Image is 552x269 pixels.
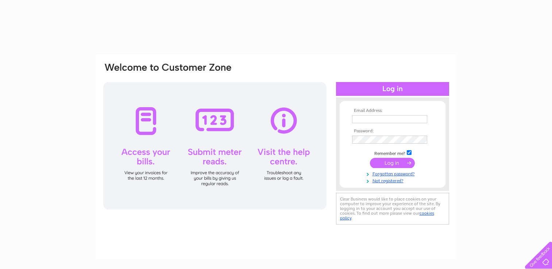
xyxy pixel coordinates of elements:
input: Submit [370,158,415,168]
th: Email Address: [350,108,435,113]
a: Forgotten password? [352,170,435,177]
a: cookies policy [340,211,434,221]
div: Clear Business would like to place cookies on your computer to improve your experience of the sit... [336,193,449,225]
a: Not registered? [352,177,435,184]
td: Remember me? [350,149,435,156]
th: Password: [350,129,435,134]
